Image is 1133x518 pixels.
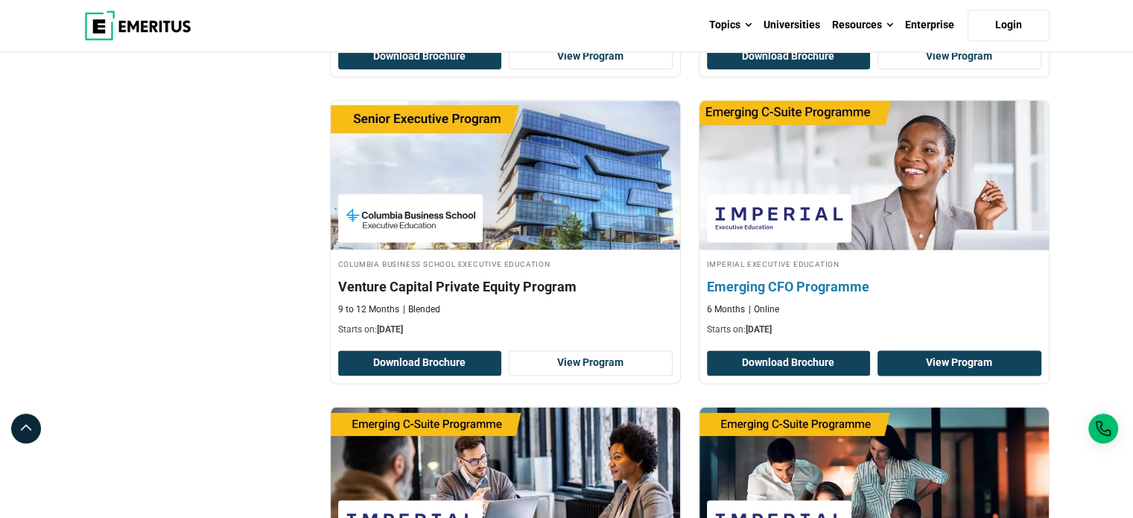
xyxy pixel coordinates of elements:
p: Online [749,303,779,316]
button: Download Brochure [707,44,871,69]
p: Starts on: [338,323,673,336]
img: Emerging CFO Programme | Online Business Management Course [682,93,1066,257]
span: [DATE] [377,324,403,335]
p: 9 to 12 Months [338,303,399,316]
p: Starts on: [707,323,1041,336]
h4: Venture Capital Private Equity Program [338,277,673,296]
h4: Emerging CFO Programme [707,277,1041,296]
p: Blended [403,303,440,316]
a: View Program [509,44,673,69]
a: View Program [877,44,1041,69]
a: Finance Course by Columbia Business School Executive Education - September 25, 2025 Columbia Busi... [331,101,680,344]
h4: Imperial Executive Education [707,257,1041,270]
img: Columbia Business School Executive Education [346,201,475,235]
img: Venture Capital Private Equity Program | Online Finance Course [331,101,680,250]
img: Imperial Executive Education [714,201,844,235]
a: Login [968,10,1050,41]
p: 6 Months [707,303,745,316]
span: [DATE] [746,324,772,335]
a: View Program [509,350,673,376]
a: Business Management Course by Imperial Executive Education - September 25, 2025 Imperial Executiv... [699,101,1049,344]
h4: Columbia Business School Executive Education [338,257,673,270]
button: Download Brochure [707,350,871,376]
a: View Program [877,350,1041,376]
button: Download Brochure [338,350,502,376]
button: Download Brochure [338,44,502,69]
